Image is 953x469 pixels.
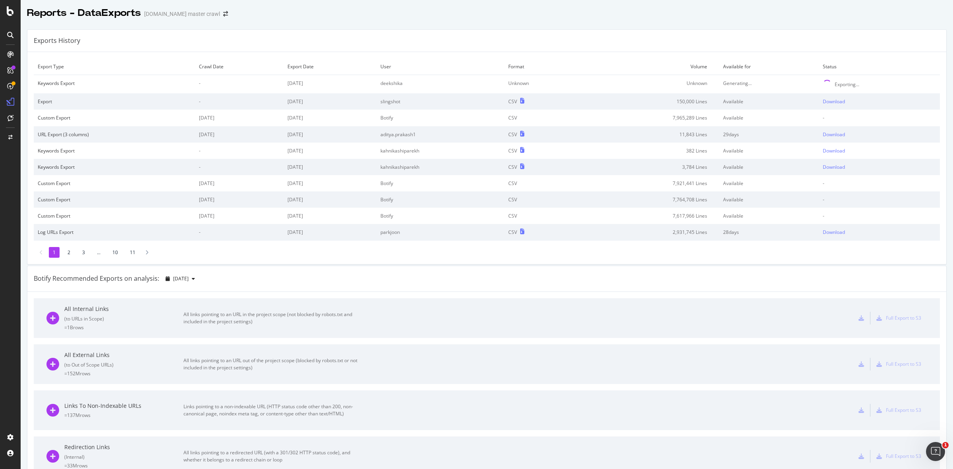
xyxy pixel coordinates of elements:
div: Download [823,229,845,235]
td: [DATE] [195,110,284,126]
div: = 152M rows [64,370,183,377]
div: s3-export [876,315,882,321]
div: s3-export [876,454,882,459]
td: Available for [719,58,819,75]
li: 1 [49,247,60,258]
div: CSV [508,131,517,138]
div: Full Export to S3 [886,361,921,367]
div: Keywords Export [38,164,191,170]
div: Custom Export [38,114,191,121]
td: Unknown [582,75,720,94]
td: Crawl Date [195,58,284,75]
a: Download [823,164,936,170]
td: Botify [376,208,504,224]
div: Available [723,212,815,219]
button: [DATE] [162,272,198,285]
li: 11 [126,247,139,258]
td: - [819,208,940,224]
td: - [195,224,284,240]
td: kahnikashiparekh [376,159,504,175]
td: [DATE] [284,224,376,240]
a: Download [823,131,936,138]
td: User [376,58,504,75]
td: 28 days [719,224,819,240]
td: deekshika [376,75,504,94]
td: 2,931,745 Lines [582,224,720,240]
div: s3-export [876,407,882,413]
td: parkjoon [376,224,504,240]
div: csv-export [858,407,864,413]
td: [DATE] [284,110,376,126]
div: Botify Recommended Exports on analysis: [34,274,159,283]
td: [DATE] [284,208,376,224]
div: csv-export [858,315,864,321]
div: Full Export to S3 [886,407,921,413]
td: 7,764,708 Lines [582,191,720,208]
td: - [195,159,284,175]
div: = 33M rows [64,462,183,469]
div: [DOMAIN_NAME] master crawl [144,10,220,18]
div: ( to Out of Scope URLs ) [64,361,183,368]
td: 29 days [719,126,819,143]
div: All links pointing to an URL out of the project scope (blocked by robots.txt or not included in t... [183,357,362,371]
td: [DATE] [284,191,376,208]
a: Download [823,98,936,105]
div: CSV [508,164,517,170]
td: CSV [504,208,582,224]
div: All links pointing to an URL in the project scope (not blocked by robots.txt and included in the ... [183,311,362,325]
td: 7,921,441 Lines [582,175,720,191]
td: - [819,175,940,191]
div: Custom Export [38,196,191,203]
td: - [195,93,284,110]
td: [DATE] [284,75,376,94]
div: All Internal Links [64,305,183,313]
div: csv-export [858,454,864,459]
td: [DATE] [284,143,376,159]
td: Status [819,58,940,75]
div: Exports History [34,36,80,45]
td: - [195,143,284,159]
td: 3,784 Lines [582,159,720,175]
div: CSV [508,147,517,154]
div: = 137M rows [64,412,183,419]
div: Available [723,147,815,154]
td: CSV [504,110,582,126]
td: [DATE] [284,175,376,191]
td: Botify [376,110,504,126]
iframe: Intercom live chat [926,442,945,461]
td: [DATE] [284,93,376,110]
div: Custom Export [38,180,191,187]
li: 3 [78,247,89,258]
div: Download [823,164,845,170]
div: Keywords Export [38,147,191,154]
div: Export [38,98,191,105]
div: Links pointing to a non-indexable URL (HTTP status code other than 200, non-canonical page, noind... [183,403,362,417]
div: All External Links [64,351,183,359]
td: [DATE] [195,191,284,208]
div: csv-export [858,361,864,367]
div: arrow-right-arrow-left [223,11,228,17]
td: Botify [376,191,504,208]
td: [DATE] [195,126,284,143]
td: Unknown [504,75,582,94]
td: Export Date [284,58,376,75]
div: Keywords Export [38,80,191,87]
td: 150,000 Lines [582,93,720,110]
div: Available [723,114,815,121]
td: Volume [582,58,720,75]
div: URL Export (3 columns) [38,131,191,138]
li: 2 [64,247,74,258]
td: aditya.prakash1 [376,126,504,143]
div: Full Export to S3 [886,453,921,459]
div: s3-export [876,361,882,367]
td: Export Type [34,58,195,75]
td: CSV [504,175,582,191]
td: Botify [376,175,504,191]
span: 2025 Sep. 8th [173,275,189,282]
td: 7,617,966 Lines [582,208,720,224]
div: Links To Non-Indexable URLs [64,402,183,410]
div: Exporting... [835,81,859,88]
div: Download [823,147,845,154]
div: ( Internal ) [64,454,183,460]
div: Available [723,180,815,187]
